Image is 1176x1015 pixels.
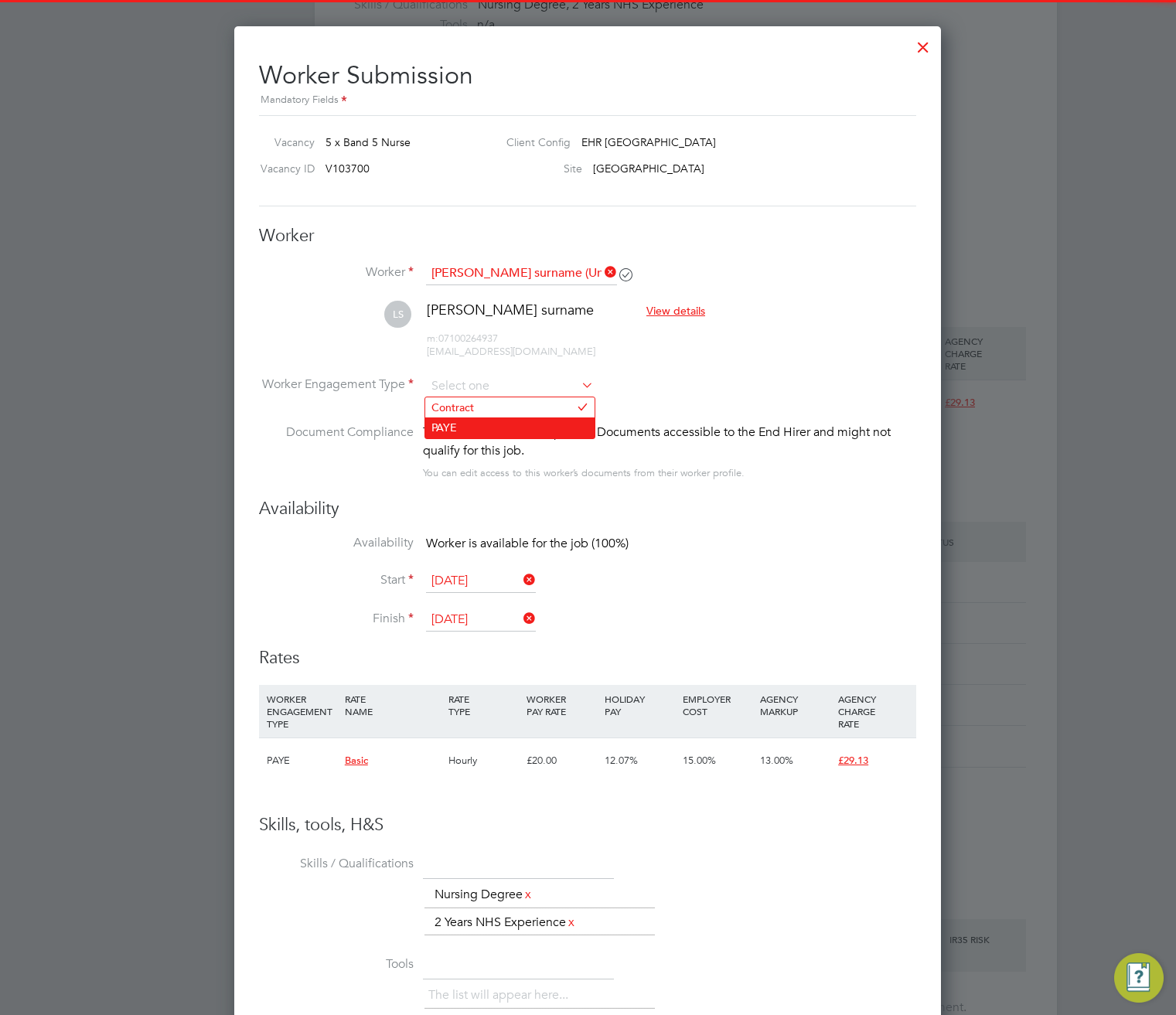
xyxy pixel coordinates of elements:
[523,738,601,783] div: £20.00
[259,956,414,972] label: Tools
[427,345,595,358] span: [EMAIL_ADDRESS][DOMAIN_NAME]
[259,48,916,109] h2: Worker Submission
[683,754,716,767] span: 15.00%
[426,608,536,632] input: Select one
[593,162,704,175] span: [GEOGRAPHIC_DATA]
[259,423,414,479] label: Document Compliance
[756,685,834,725] div: AGENCY MARKUP
[427,301,594,318] span: [PERSON_NAME] surname
[253,135,315,149] label: Vacancy
[259,647,916,669] h3: Rates
[581,135,716,149] span: EHR [GEOGRAPHIC_DATA]
[523,685,601,725] div: WORKER PAY RATE
[253,162,315,175] label: Vacancy ID
[259,225,916,247] h3: Worker
[263,738,341,783] div: PAYE
[760,754,793,767] span: 13.00%
[566,912,577,932] a: x
[345,754,368,767] span: Basic
[426,570,536,593] input: Select one
[1114,953,1164,1003] button: Engage Resource Center
[259,535,414,551] label: Availability
[259,498,916,520] h3: Availability
[426,375,594,398] input: Select one
[423,423,916,460] div: This worker has no Compliance Documents accessible to the End Hirer and might not qualify for thi...
[427,332,438,345] span: m:
[259,376,414,393] label: Worker Engagement Type
[428,884,540,905] li: Nursing Degree
[259,611,414,627] label: Finish
[523,884,533,904] a: x
[425,417,595,438] li: PAYE
[423,464,745,482] div: You can edit access to this worker’s documents from their worker profile.
[601,685,679,725] div: HOLIDAY PAY
[259,264,414,281] label: Worker
[263,685,341,737] div: WORKER ENGAGEMENT TYPE
[384,301,411,328] span: LS
[679,685,757,725] div: EMPLOYER COST
[426,262,617,285] input: Search for...
[445,738,523,783] div: Hourly
[341,685,445,725] div: RATE NAME
[494,162,582,175] label: Site
[259,92,916,109] div: Mandatory Fields
[326,135,411,149] span: 5 x Band 5 Nurse
[494,135,571,149] label: Client Config
[259,572,414,588] label: Start
[326,162,370,175] span: V103700
[445,685,523,725] div: RATE TYPE
[259,814,916,836] h3: Skills, tools, H&S
[646,304,705,318] span: View details
[605,754,638,767] span: 12.07%
[834,685,912,737] div: AGENCY CHARGE RATE
[259,856,414,872] label: Skills / Qualifications
[428,912,583,933] li: 2 Years NHS Experience
[426,536,629,551] span: Worker is available for the job (100%)
[428,985,574,1006] li: The list will appear here...
[427,332,498,345] span: 07100264937
[838,754,868,767] span: £29.13
[425,397,595,417] li: Contract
